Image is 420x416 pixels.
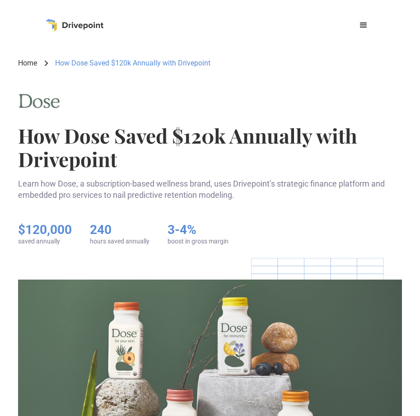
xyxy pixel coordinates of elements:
[46,19,103,32] a: home
[18,124,402,171] h1: How Dose Saved $120k Annually with Drivepoint
[90,238,149,245] div: hours saved annually
[90,222,149,238] h5: 240
[55,58,210,68] div: How Dose Saved $120k Annually with Drivepoint
[18,58,37,68] a: Home
[168,222,229,238] h5: 3-4%
[18,222,72,238] h5: $120,000
[168,238,229,245] div: boost in gross margin
[18,178,402,201] p: Learn how Dose, a subscription-based wellness brand, uses Drivepoint’s strategic finance platform...
[353,14,374,36] div: menu
[18,238,72,245] div: saved annually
